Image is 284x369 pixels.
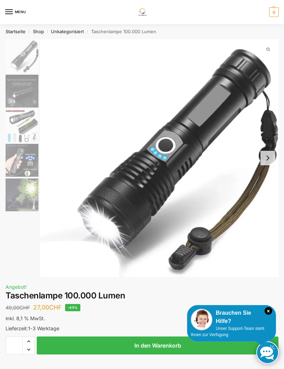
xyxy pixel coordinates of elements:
button: Next slide [260,151,275,165]
div: Brauchen Sie Hilfe? [191,309,272,325]
span: / [26,29,33,35]
span: CHF [19,305,30,311]
a: Shop [33,29,44,34]
h1: Taschenlampe 100.000 Lumen [6,291,278,301]
a: Unkategorisiert [51,29,84,34]
img: Taschenlampe-1 [6,39,38,73]
span: Angebot! [6,284,27,290]
nav: Breadcrumb [6,24,278,39]
img: Taschenlampe2 [6,178,38,211]
img: Customer service [191,309,212,330]
a: Extrem Starke TaschenlampeTaschenlampe 1 [40,39,278,277]
img: Taschenlampe-1 [40,39,278,277]
nav: Cart contents [267,7,279,17]
bdi: 27,00 [33,304,62,311]
span: Lieferzeit: [6,325,59,331]
img: Solaranlagen, Speicheranlagen und Energiesparprodukte [134,8,150,16]
span: 0 [269,7,279,17]
span: Unser Support-Team steht Ihnen zur Verfügung [191,326,264,337]
span: 1-3 Werktage [28,325,59,331]
span: / [44,29,51,35]
span: inkl. 8,1 % MwSt. [6,315,45,321]
a: 0 [267,7,279,17]
img: Taschenlampe3 [6,144,38,177]
bdi: 49,00 [6,305,30,311]
img: Taschenlampe2 [6,109,38,142]
img: Taschenlampe1 [6,75,38,108]
span: -45% [65,304,80,311]
span: CHF [49,304,62,311]
span: / [84,29,91,35]
button: Menu [5,7,26,17]
span: Reduce quantity [23,345,34,354]
button: In den Warenkorb [37,336,278,354]
input: Produktmenge [6,336,23,354]
span: Increase quantity [23,337,34,346]
a: Startseite [6,29,26,34]
i: Schließen [265,307,272,315]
